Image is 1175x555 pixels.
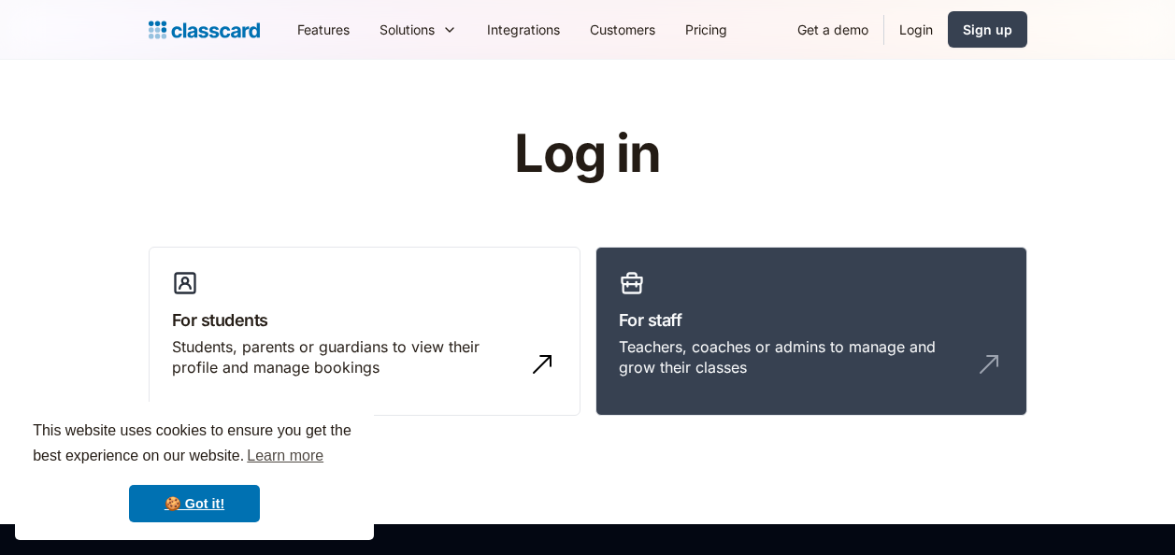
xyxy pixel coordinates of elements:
div: Sign up [963,20,1012,39]
div: Students, parents or guardians to view their profile and manage bookings [172,336,520,378]
h1: Log in [291,125,884,183]
div: Teachers, coaches or admins to manage and grow their classes [619,336,967,378]
a: Features [282,8,365,50]
h3: For students [172,307,557,333]
div: Solutions [380,20,435,39]
a: learn more about cookies [244,442,326,470]
a: Integrations [472,8,575,50]
a: Login [884,8,948,50]
span: This website uses cookies to ensure you get the best experience on our website. [33,420,356,470]
a: For studentsStudents, parents or guardians to view their profile and manage bookings [149,247,580,417]
div: cookieconsent [15,402,374,540]
div: Solutions [365,8,472,50]
a: Get a demo [782,8,883,50]
h3: For staff [619,307,1004,333]
a: For staffTeachers, coaches or admins to manage and grow their classes [595,247,1027,417]
a: Pricing [670,8,742,50]
a: Sign up [948,11,1027,48]
a: home [149,17,260,43]
a: Customers [575,8,670,50]
a: dismiss cookie message [129,485,260,522]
